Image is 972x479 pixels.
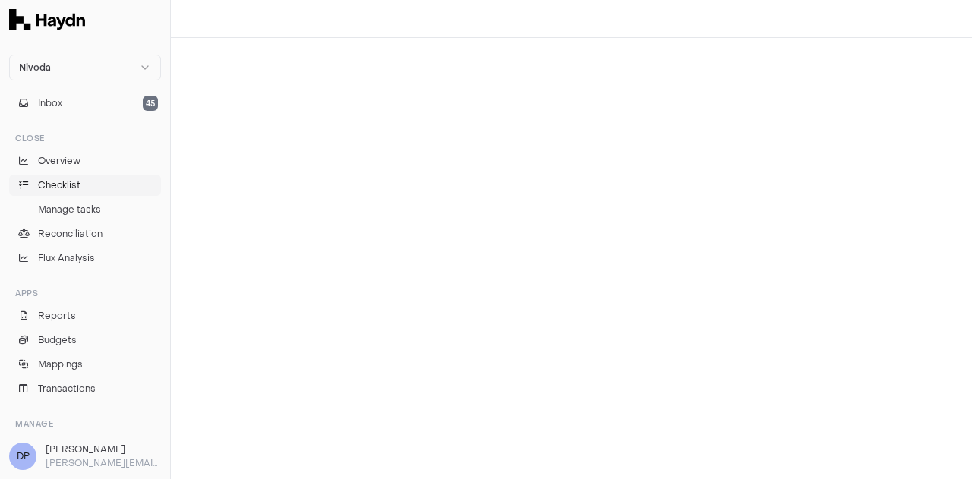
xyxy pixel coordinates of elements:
div: Manage [9,411,161,436]
a: Manage tasks [9,199,161,220]
span: Reconciliation [38,227,103,241]
a: Reports [9,305,161,326]
a: Budgets [9,329,161,351]
span: Transactions [38,382,96,395]
span: Overview [38,154,80,168]
span: Manage tasks [38,203,101,216]
a: Flux Analysis [9,247,161,269]
span: Checklist [38,178,80,192]
p: [PERSON_NAME][EMAIL_ADDRESS][PERSON_NAME][DOMAIN_NAME] [46,456,161,470]
button: Nivoda [9,55,161,80]
div: Apps [9,281,161,305]
span: Mappings [38,358,83,371]
h3: [PERSON_NAME] [46,443,161,456]
span: DP [9,443,36,470]
a: Transactions [9,378,161,399]
span: Reports [38,309,76,323]
a: Mappings [9,354,161,375]
button: Inbox45 [9,93,161,114]
img: Haydn Logo [9,9,85,30]
span: Budgets [38,333,77,347]
a: Overview [9,150,161,172]
span: Nivoda [19,61,51,74]
span: Flux Analysis [38,251,95,265]
a: Reconciliation [9,223,161,244]
a: Checklist [9,175,161,196]
div: Close [9,126,161,150]
span: Inbox [38,96,62,110]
